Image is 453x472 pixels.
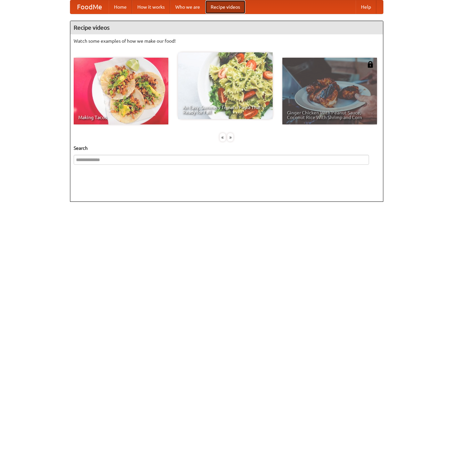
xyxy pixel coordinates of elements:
span: Making Tacos [78,115,164,120]
a: An Easy, Summery Tomato Pasta That's Ready for Fall [178,52,273,119]
h4: Recipe videos [70,21,383,34]
a: Help [356,0,376,14]
div: « [220,133,226,141]
img: 483408.png [367,61,374,68]
a: Recipe videos [205,0,245,14]
a: Home [109,0,132,14]
a: How it works [132,0,170,14]
a: Who we are [170,0,205,14]
a: Making Tacos [74,58,168,124]
span: An Easy, Summery Tomato Pasta That's Ready for Fall [183,105,268,114]
a: FoodMe [70,0,109,14]
div: » [227,133,233,141]
p: Watch some examples of how we make our food! [74,38,380,44]
h5: Search [74,145,380,151]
